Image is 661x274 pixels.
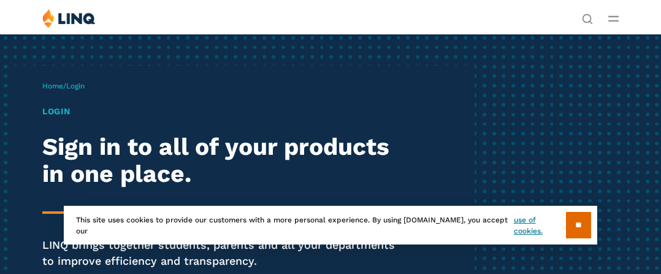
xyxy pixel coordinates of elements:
a: Home [42,82,63,90]
img: LINQ | K‑12 Software [42,9,96,28]
nav: Utility Navigation [582,9,593,23]
span: Login [66,82,85,90]
button: Open Search Bar [582,12,593,23]
button: Open Main Menu [608,12,619,25]
h2: Sign in to all of your products in one place. [42,133,405,189]
div: This site uses cookies to provide our customers with a more personal experience. By using [DOMAIN... [64,206,597,245]
h1: Login [42,105,405,118]
span: / [42,82,85,90]
a: use of cookies. [514,214,566,237]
